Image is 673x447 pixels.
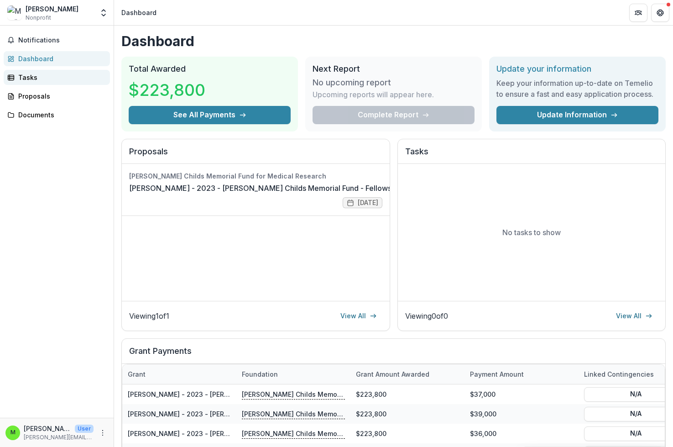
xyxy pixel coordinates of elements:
[242,428,345,438] p: [PERSON_NAME] Childs Memorial Fund for Medical Research
[128,430,412,437] a: [PERSON_NAME] - 2023 - [PERSON_NAME] Childs Memorial Fund - Fellowship Application
[350,424,464,443] div: $223,800
[502,227,561,238] p: No tasks to show
[236,369,283,379] div: Foundation
[610,309,658,323] a: View All
[350,404,464,424] div: $223,800
[128,410,412,418] a: [PERSON_NAME] - 2023 - [PERSON_NAME] Childs Memorial Fund - Fellowship Application
[129,346,658,363] h2: Grant Payments
[236,364,350,384] div: Foundation
[122,364,236,384] div: Grant
[129,147,382,164] h2: Proposals
[10,430,16,436] div: marija.nadjsombati@hci.utah.edu
[118,6,160,19] nav: breadcrumb
[26,4,78,14] div: [PERSON_NAME]
[18,73,103,82] div: Tasks
[405,147,658,164] h2: Tasks
[242,389,345,399] p: [PERSON_NAME] Childs Memorial Fund for Medical Research
[129,183,443,194] a: [PERSON_NAME] - 2023 - [PERSON_NAME] Childs Memorial Fund - Fellowship Application
[464,364,579,384] div: Payment Amount
[128,390,412,398] a: [PERSON_NAME] - 2023 - [PERSON_NAME] Childs Memorial Fund - Fellowship Application
[129,78,205,102] h3: $223,800
[18,91,103,101] div: Proposals
[464,424,579,443] div: $36,000
[350,364,464,384] div: Grant amount awarded
[464,404,579,424] div: $39,000
[496,64,658,74] h2: Update your information
[350,369,435,379] div: Grant amount awarded
[129,106,291,124] button: See All Payments
[75,425,94,433] p: User
[313,78,391,88] h3: No upcoming report
[97,427,108,438] button: More
[579,369,659,379] div: Linked Contingencies
[313,89,434,100] p: Upcoming reports will appear here.
[4,33,110,47] button: Notifications
[335,309,382,323] a: View All
[4,51,110,66] a: Dashboard
[121,33,666,49] h1: Dashboard
[26,14,51,22] span: Nonprofit
[464,384,579,404] div: $37,000
[496,106,658,124] a: Update Information
[18,37,106,44] span: Notifications
[629,4,647,22] button: Partners
[129,64,291,74] h2: Total Awarded
[464,369,529,379] div: Payment Amount
[129,310,169,321] p: Viewing 1 of 1
[4,70,110,85] a: Tasks
[18,54,103,63] div: Dashboard
[313,64,475,74] h2: Next Report
[4,89,110,104] a: Proposals
[651,4,669,22] button: Get Help
[242,409,345,419] p: [PERSON_NAME] Childs Memorial Fund for Medical Research
[24,424,71,433] p: [PERSON_NAME][EMAIL_ADDRESS][DOMAIN_NAME][US_STATE]
[405,310,448,321] p: Viewing 0 of 0
[97,4,110,22] button: Open entity switcher
[4,107,110,122] a: Documents
[18,110,103,120] div: Documents
[122,369,151,379] div: Grant
[24,433,94,442] p: [PERSON_NAME][EMAIL_ADDRESS][DOMAIN_NAME][US_STATE]
[7,5,22,20] img: Marija Nadjsombati
[350,384,464,404] div: $223,800
[121,8,157,17] div: Dashboard
[496,78,658,100] h3: Keep your information up-to-date on Temelio to ensure a fast and easy application process.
